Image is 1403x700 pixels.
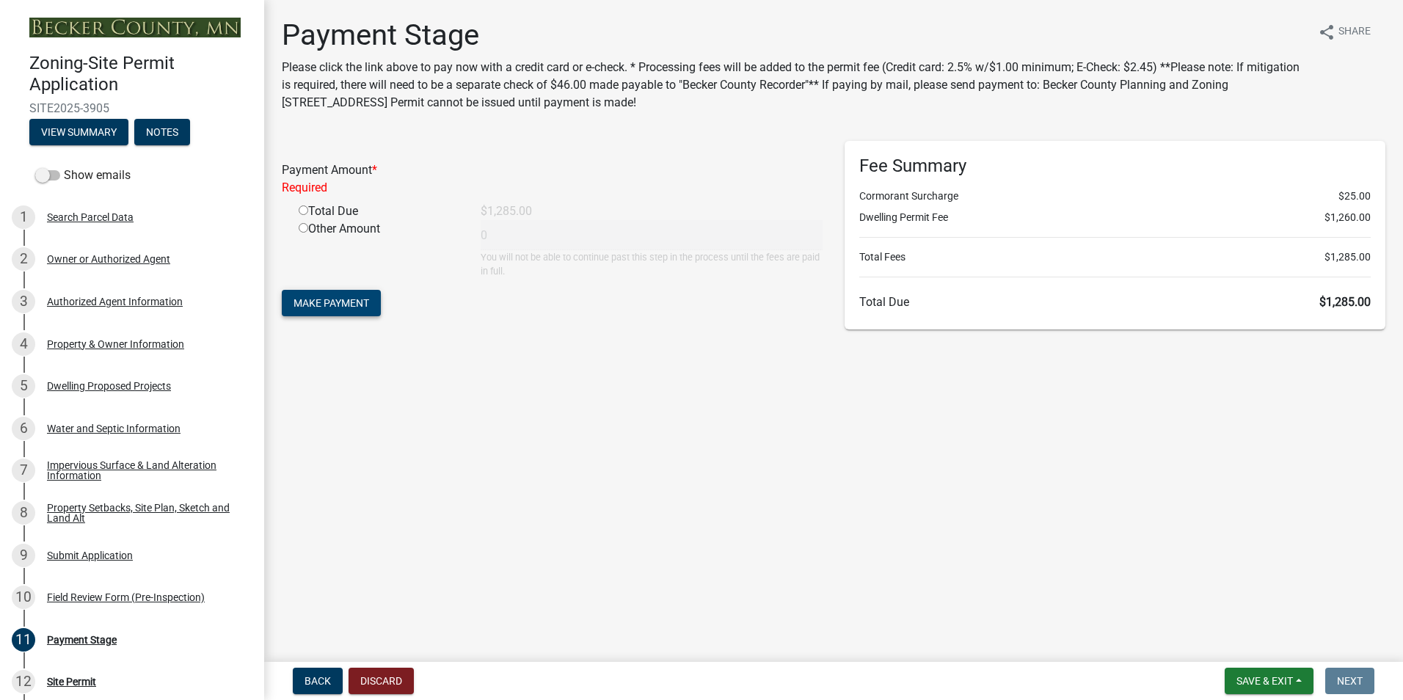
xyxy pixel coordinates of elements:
span: Share [1338,23,1371,41]
button: Discard [349,668,414,694]
span: Save & Exit [1236,675,1293,687]
div: 8 [12,501,35,525]
div: 1 [12,205,35,229]
i: share [1318,23,1335,41]
div: Field Review Form (Pre-Inspection) [47,592,205,602]
li: Dwelling Permit Fee [859,210,1371,225]
div: Search Parcel Data [47,212,134,222]
span: $1,260.00 [1324,210,1371,225]
li: Cormorant Surcharge [859,189,1371,204]
li: Total Fees [859,249,1371,265]
span: $1,285.00 [1324,249,1371,265]
div: Dwelling Proposed Projects [47,381,171,391]
div: 4 [12,332,35,356]
div: 2 [12,247,35,271]
div: Submit Application [47,550,133,561]
div: 11 [12,628,35,652]
div: 5 [12,374,35,398]
div: Impervious Surface & Land Alteration Information [47,460,241,481]
div: Property & Owner Information [47,339,184,349]
div: Required [282,179,823,197]
button: Save & Exit [1225,668,1313,694]
h4: Zoning-Site Permit Application [29,53,252,95]
div: 6 [12,417,35,440]
p: Please click the link above to pay now with a credit card or e-check. * Processing fees will be a... [282,59,1306,112]
div: Owner or Authorized Agent [47,254,170,264]
button: Make Payment [282,290,381,316]
div: Other Amount [288,220,470,278]
div: Water and Septic Information [47,423,181,434]
wm-modal-confirm: Notes [134,127,190,139]
div: 3 [12,290,35,313]
span: Make Payment [294,297,369,309]
div: 7 [12,459,35,482]
h6: Total Due [859,295,1371,309]
div: 10 [12,586,35,609]
span: Back [305,675,331,687]
button: Notes [134,119,190,145]
wm-modal-confirm: Summary [29,127,128,139]
button: shareShare [1306,18,1382,46]
div: Total Due [288,203,470,220]
button: Back [293,668,343,694]
div: Site Permit [47,677,96,687]
div: Payment Amount [271,161,834,197]
div: Payment Stage [47,635,117,645]
span: $1,285.00 [1319,295,1371,309]
div: 9 [12,544,35,567]
h6: Fee Summary [859,156,1371,177]
div: Authorized Agent Information [47,296,183,307]
img: Becker County, Minnesota [29,18,241,37]
div: 12 [12,670,35,693]
h1: Payment Stage [282,18,1306,53]
span: Next [1337,675,1363,687]
label: Show emails [35,167,131,184]
div: Property Setbacks, Site Plan, Sketch and Land Alt [47,503,241,523]
span: $25.00 [1338,189,1371,204]
button: View Summary [29,119,128,145]
span: SITE2025-3905 [29,101,235,115]
button: Next [1325,668,1374,694]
